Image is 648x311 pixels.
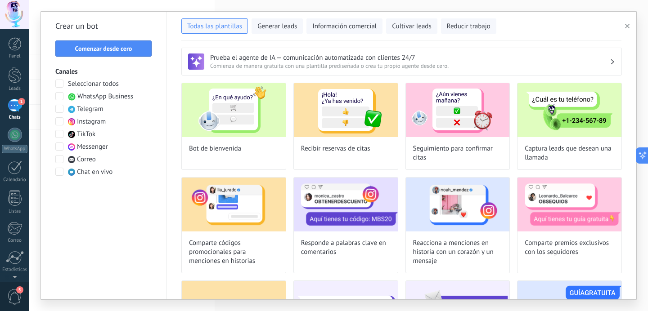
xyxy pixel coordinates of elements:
span: Messenger [77,142,108,151]
span: Telegram [77,105,103,114]
img: Reacciona a menciones en historia con un corazón y un mensaje [406,178,510,231]
img: Seguimiento para confirmar citas [406,83,510,137]
span: Bot de bienvenida [189,144,241,153]
span: Reducir trabajo [447,22,490,31]
img: Bot de bienvenida [182,83,286,137]
button: Información comercial [306,18,382,34]
span: Comparte premios exclusivos con los seguidores [525,239,614,257]
span: Cultivar leads [392,22,431,31]
span: Comenzar desde cero [75,45,132,52]
span: Todas las plantillas [187,22,242,31]
img: Comparte premios exclusivos con los seguidores [517,178,621,231]
span: Recibir reservas de citas [301,144,370,153]
div: Correo [2,238,28,244]
div: Chats [2,115,28,120]
span: WhatsApp Business [77,92,133,101]
span: Instagram [77,117,106,126]
h3: Prueba el agente de IA — comunicación automatizada con clientes 24/7 [210,53,610,62]
img: Recibir reservas de citas [294,83,398,137]
button: Cultivar leads [386,18,437,34]
h3: Canales [55,67,152,76]
span: 5 [16,286,23,293]
span: Correo [77,155,96,164]
div: Estadísticas [2,267,28,273]
span: Información comercial [312,22,377,31]
span: Chat en vivo [77,168,112,177]
span: Generar leads [257,22,297,31]
span: Seleccionar todos [68,80,119,89]
span: Comparte códigos promocionales para menciones en historias [189,239,279,266]
span: Seguimiento para confirmar citas [413,144,503,162]
div: Leads [2,86,28,92]
span: TikTok [77,130,95,139]
img: Responde a palabras clave en comentarios [294,178,398,231]
div: Calendario [2,177,28,183]
img: Captura leads que desean una llamada [517,83,621,137]
button: Generar leads [252,18,303,34]
h2: Crear un bot [55,19,152,33]
div: WhatsApp [2,145,27,153]
div: Listas [2,209,28,214]
span: Captura leads que desean una llamada [525,144,614,162]
img: Comparte códigos promocionales para menciones en historias [182,178,286,231]
span: Reacciona a menciones en historia con un corazón y un mensaje [413,239,503,266]
button: Reducir trabajo [441,18,496,34]
span: Comienza de manera gratuita con una plantilla prediseñada o crea tu propio agente desde cero. [210,62,610,70]
div: Panel [2,53,28,59]
span: Responde a palabras clave en comentarios [301,239,391,257]
span: 1 [18,98,25,105]
button: Todas las plantillas [181,18,248,34]
button: Comenzar desde cero [55,40,152,57]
